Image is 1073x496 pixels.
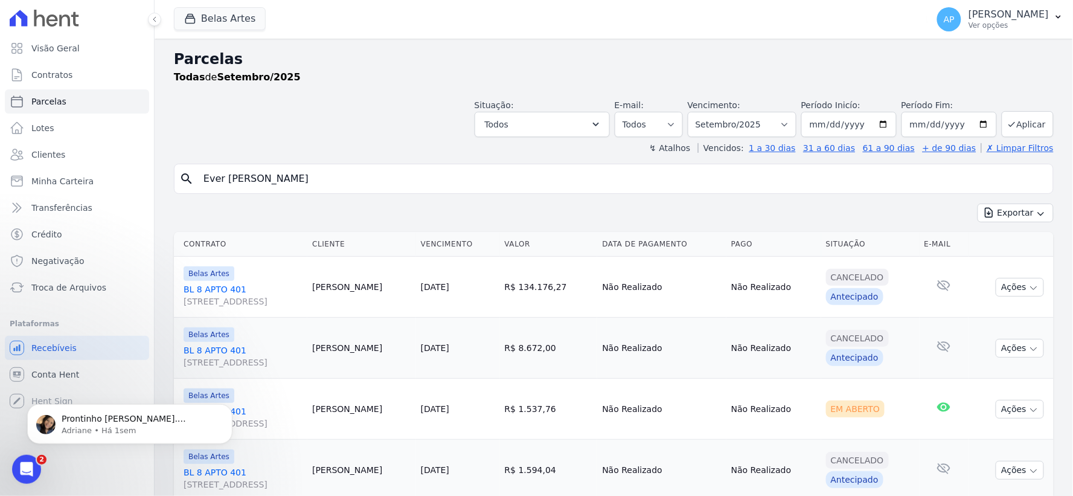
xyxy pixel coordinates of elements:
[902,99,997,112] label: Período Fim:
[31,369,79,381] span: Conta Hent
[5,249,149,273] a: Negativação
[5,89,149,114] a: Parcelas
[597,318,726,379] td: Não Realizado
[500,232,598,257] th: Valor
[615,100,644,110] label: E-mail:
[5,116,149,140] a: Lotes
[826,349,883,366] div: Antecipado
[996,461,1044,480] button: Ações
[5,143,149,167] a: Clientes
[944,15,955,24] span: AP
[31,149,65,161] span: Clientes
[726,257,821,318] td: Não Realizado
[5,275,149,300] a: Troca de Arquivos
[500,379,598,440] td: R$ 1.537,76
[184,295,303,308] span: [STREET_ADDRESS]
[996,278,1044,297] button: Ações
[307,232,416,257] th: Cliente
[5,196,149,220] a: Transferências
[5,362,149,387] a: Conta Hent
[31,202,92,214] span: Transferências
[179,172,194,186] i: search
[485,117,508,132] span: Todos
[475,100,514,110] label: Situação:
[863,143,915,153] a: 61 a 90 dias
[698,143,744,153] label: Vencidos:
[31,228,62,240] span: Crédito
[5,222,149,246] a: Crédito
[688,100,740,110] label: Vencimento:
[475,112,610,137] button: Todos
[5,169,149,193] a: Minha Carteira
[969,21,1049,30] p: Ver opções
[31,342,77,354] span: Recebíveis
[9,379,251,463] iframe: Intercom notifications mensagem
[184,283,303,308] a: BL 8 APTO 401[STREET_ADDRESS]
[726,379,821,440] td: Não Realizado
[174,7,266,30] button: Belas Artes
[31,95,66,108] span: Parcelas
[174,232,307,257] th: Contrato
[10,317,144,331] div: Plataformas
[726,318,821,379] td: Não Realizado
[217,71,301,83] strong: Setembro/2025
[174,70,301,85] p: de
[826,269,889,286] div: Cancelado
[981,143,1054,153] a: ✗ Limpar Filtros
[826,452,889,469] div: Cancelado
[5,36,149,60] a: Visão Geral
[996,339,1044,358] button: Ações
[923,143,976,153] a: + de 90 dias
[749,143,796,153] a: 1 a 30 dias
[37,455,46,465] span: 2
[307,318,416,379] td: [PERSON_NAME]
[174,71,205,83] strong: Todas
[184,466,303,491] a: BL 8 APTO 401[STREET_ADDRESS]
[421,404,449,414] a: [DATE]
[31,255,85,267] span: Negativação
[5,63,149,87] a: Contratos
[5,336,149,360] a: Recebíveis
[826,288,883,305] div: Antecipado
[421,465,449,475] a: [DATE]
[31,69,72,81] span: Contratos
[196,167,1048,191] input: Buscar por nome do lote ou do cliente
[31,42,80,54] span: Visão Geral
[978,204,1054,222] button: Exportar
[174,48,1054,70] h2: Parcelas
[500,257,598,318] td: R$ 134.176,27
[996,400,1044,419] button: Ações
[821,232,920,257] th: Situação
[184,266,234,281] span: Belas Artes
[421,282,449,292] a: [DATE]
[31,175,94,187] span: Minha Carteira
[307,379,416,440] td: [PERSON_NAME]
[597,257,726,318] td: Não Realizado
[31,122,54,134] span: Lotes
[500,318,598,379] td: R$ 8.672,00
[31,282,106,294] span: Troca de Arquivos
[597,232,726,257] th: Data de Pagamento
[726,232,821,257] th: Pago
[184,478,303,491] span: [STREET_ADDRESS]
[597,379,726,440] td: Não Realizado
[801,100,860,110] label: Período Inicío:
[184,344,303,369] a: BL 8 APTO 401[STREET_ADDRESS]
[12,455,41,484] iframe: Intercom live chat
[421,343,449,353] a: [DATE]
[307,257,416,318] td: [PERSON_NAME]
[969,8,1049,21] p: [PERSON_NAME]
[826,330,889,347] div: Cancelado
[1002,111,1054,137] button: Aplicar
[803,143,855,153] a: 31 a 60 dias
[649,143,690,153] label: ↯ Atalhos
[826,471,883,488] div: Antecipado
[416,232,500,257] th: Vencimento
[826,401,885,417] div: Em Aberto
[184,327,234,342] span: Belas Artes
[184,356,303,369] span: [STREET_ADDRESS]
